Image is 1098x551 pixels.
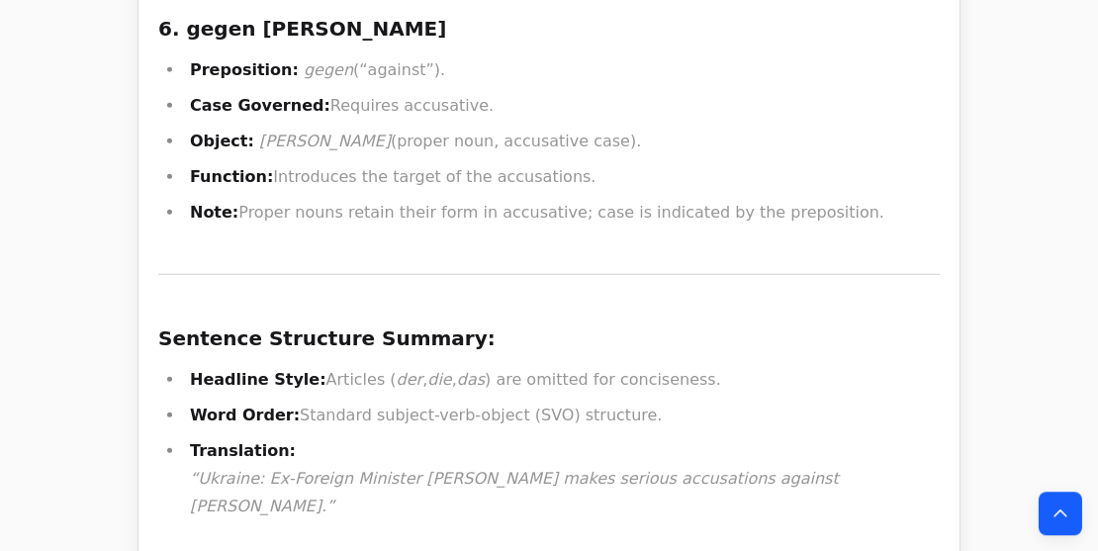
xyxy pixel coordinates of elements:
strong: Word Order: [190,406,300,424]
li: Articles ( , , ) are omitted for conciseness. [184,366,940,394]
em: der [397,370,423,389]
strong: Preposition: [190,60,299,79]
strong: Note: [190,203,238,222]
strong: Object: [190,132,254,150]
strong: Translation: [190,441,296,460]
li: (“against”). [184,56,940,84]
strong: Headline Style: [190,370,326,389]
em: die [427,370,451,389]
strong: 6. gegen [PERSON_NAME] [158,17,446,41]
li: (proper noun, accusative case). [184,128,940,155]
em: gegen [304,60,353,79]
strong: Case Governed: [190,96,330,115]
li: Requires accusative. [184,92,940,120]
em: das [457,370,485,389]
button: Back to top [1039,492,1082,535]
li: Proper nouns retain their form in accusative; case is indicated by the preposition. [184,199,940,227]
em: “Ukraine: Ex-Foreign Minister [PERSON_NAME] makes serious accusations against [PERSON_NAME].” [190,469,839,515]
em: [PERSON_NAME] [259,132,391,150]
strong: Function: [190,167,273,186]
li: Introduces the target of the accusations. [184,163,940,191]
strong: Sentence Structure Summary: [158,326,496,350]
li: Standard subject-verb-object (SVO) structure. [184,402,940,429]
